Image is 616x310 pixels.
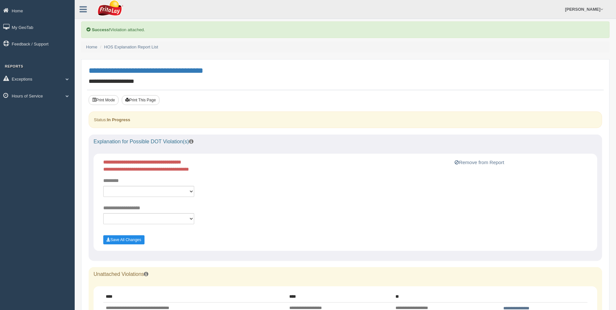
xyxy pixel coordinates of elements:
a: HOS Explanation Report List [104,45,158,49]
button: Remove from Report [453,159,506,166]
strong: In Progress [107,117,130,122]
button: Print Mode [89,95,119,105]
b: Success! [92,27,110,32]
a: Home [86,45,97,49]
div: Status: [89,111,602,128]
button: Save [103,235,145,244]
div: Unattached Violations [89,267,602,281]
div: Explanation for Possible DOT Violation(s) [89,135,602,149]
div: Violation attached. [81,21,610,38]
button: Print This Page [122,95,159,105]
